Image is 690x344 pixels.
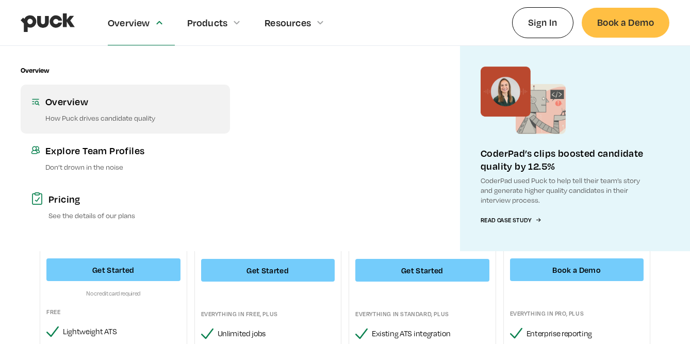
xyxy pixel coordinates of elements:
[460,46,669,251] a: CoderPad’s clips boosted candidate quality by 12.5%CoderPad used Puck to help tell their team’s s...
[355,259,489,282] a: Get Started
[45,144,220,157] div: Explore Team Profiles
[355,310,489,318] div: Everything in standard, plus
[218,329,335,338] div: Unlimited jobs
[481,175,649,205] p: CoderPad used Puck to help tell their team’s story and generate higher quality candidates in thei...
[201,259,335,282] a: Get Started
[527,329,644,338] div: Enterprise reporting
[48,192,220,205] div: Pricing
[46,289,180,298] div: No credit card required
[481,146,649,172] div: CoderPad’s clips boosted candidate quality by 12.5%
[265,17,311,28] div: Resources
[48,210,220,220] p: See the details of our plans
[510,309,644,318] div: Everything in pro, plus
[45,162,220,172] p: Don’t drown in the noise
[510,258,644,281] a: Book a Demo
[582,8,669,37] a: Book a Demo
[21,134,230,182] a: Explore Team ProfilesDon’t drown in the noise
[108,17,150,28] div: Overview
[201,310,335,318] div: Everything in FREE, plus
[63,327,180,336] div: Lightweight ATS
[45,95,220,108] div: Overview
[512,7,573,38] a: Sign In
[21,67,49,74] div: Overview
[46,308,180,316] div: Free
[46,258,180,281] a: Get Started
[21,85,230,133] a: OverviewHow Puck drives candidate quality
[187,17,228,28] div: Products
[21,182,230,231] a: PricingSee the details of our plans
[372,329,489,338] div: Existing ATS integration
[481,217,531,224] div: Read Case Study
[45,113,220,123] p: How Puck drives candidate quality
